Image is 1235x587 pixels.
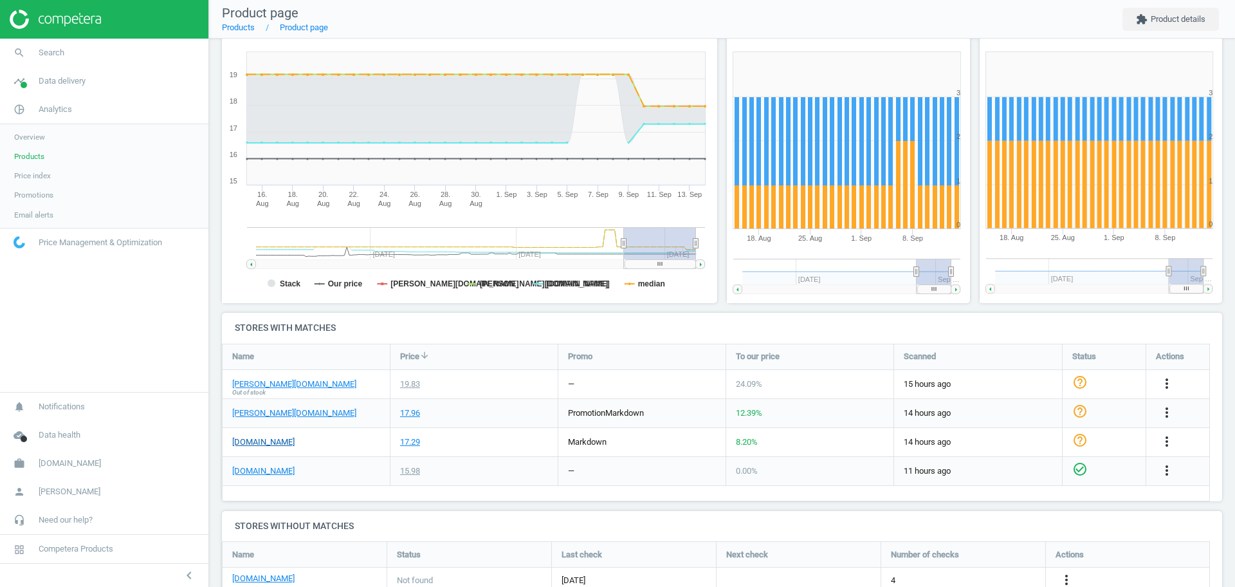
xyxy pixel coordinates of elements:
tspan: 8. Sep [1155,234,1176,242]
text: 0 [956,221,960,228]
text: 19 [230,71,237,79]
tspan: 7. Sep [588,191,608,198]
tspan: 1. Sep [1104,234,1124,242]
i: more_vert [1159,463,1175,478]
img: ajHJNr6hYgQAAAAASUVORK5CYII= [10,10,101,29]
i: help_outline [1072,404,1088,419]
span: Data health [39,429,80,441]
a: [PERSON_NAME][DOMAIN_NAME] [232,378,356,390]
a: [DOMAIN_NAME] [232,465,295,477]
span: 8.20 % [736,437,758,447]
span: Next check [726,549,768,561]
tspan: 24. [380,191,389,198]
button: chevron_left [173,567,205,584]
span: promotion [568,408,605,418]
tspan: median [638,279,665,288]
text: 16 [230,151,237,158]
i: more_vert [1159,434,1175,449]
span: Need our help? [39,514,93,526]
tspan: 13. Sep [677,191,702,198]
i: arrow_downward [419,350,430,360]
i: search [7,41,32,65]
tspan: 18. Aug [1000,234,1023,242]
text: 18 [230,97,237,105]
span: 24.09 % [736,379,762,389]
div: 17.29 [400,436,420,448]
tspan: 5. Sep [557,191,578,198]
tspan: Sep … [938,275,960,283]
tspan: Sep … [1191,275,1212,283]
span: Overview [14,132,45,142]
i: help_outline [1072,433,1088,448]
span: Actions [1056,549,1084,561]
tspan: Aug [317,200,330,207]
img: wGWNvw8QSZomAAAAABJRU5ErkJggg== [14,236,25,248]
span: Name [232,549,254,561]
tspan: Stack [280,279,300,288]
span: Analytics [39,104,72,115]
button: more_vert [1159,434,1175,451]
span: Data delivery [39,75,86,87]
span: Out of stock [232,388,266,397]
span: 11 hours ago [904,465,1052,477]
div: 17.96 [400,407,420,419]
i: check_circle_outline [1072,461,1088,477]
tspan: Aug [408,200,421,207]
span: To our price [736,351,780,362]
text: 15 [230,177,237,185]
div: — [568,465,574,477]
tspan: Aug [256,200,269,207]
text: 1 [1209,177,1212,185]
span: Actions [1156,351,1184,362]
h4: Stores without matches [222,511,1222,541]
tspan: 25. Aug [1050,234,1074,242]
span: Search [39,47,64,59]
i: help_outline [1072,375,1088,390]
div: 19.83 [400,378,420,390]
span: Products [14,151,44,162]
span: Last check [562,549,602,561]
a: [DOMAIN_NAME] [232,573,295,584]
a: Products [222,23,255,32]
span: Promo [568,351,592,362]
i: person [7,480,32,504]
span: [DOMAIN_NAME] [39,458,101,469]
tspan: 30. [471,191,480,198]
button: extensionProduct details [1122,8,1219,31]
span: markdown [605,408,644,418]
tspan: Aug [470,200,482,207]
a: [DOMAIN_NAME] [232,436,295,448]
a: [PERSON_NAME][DOMAIN_NAME] [232,407,356,419]
span: Product page [222,5,298,21]
i: work [7,451,32,476]
i: extension [1136,14,1148,25]
tspan: [PERSON_NAME][DOMAIN_NAME] [480,279,608,288]
span: markdown [568,437,607,447]
span: 12.39 % [736,408,762,418]
tspan: 1. Sep [851,234,872,242]
tspan: 1. Sep [497,191,517,198]
text: 2 [956,133,960,140]
tspan: 26. [410,191,419,198]
span: Name [232,351,254,362]
tspan: 28. [441,191,450,198]
text: 1 [956,177,960,185]
span: 4 [891,575,895,586]
tspan: Aug [286,200,299,207]
i: more_vert [1159,405,1175,420]
i: pie_chart_outlined [7,97,32,122]
span: Price Management & Optimization [39,237,162,248]
i: more_vert [1159,376,1175,391]
tspan: 20. [318,191,328,198]
span: 15 hours ago [904,378,1052,390]
tspan: 16. [257,191,267,198]
tspan: [PERSON_NAME][DOMAIN_NAME] [390,279,518,288]
text: 0 [1209,221,1212,228]
span: Status [1072,351,1096,362]
i: headset_mic [7,508,32,532]
span: Scanned [904,351,936,362]
text: 2 [1209,133,1212,140]
span: Competera Products [39,543,113,555]
tspan: Our price [328,279,363,288]
tspan: [DOMAIN_NAME] [546,279,610,288]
